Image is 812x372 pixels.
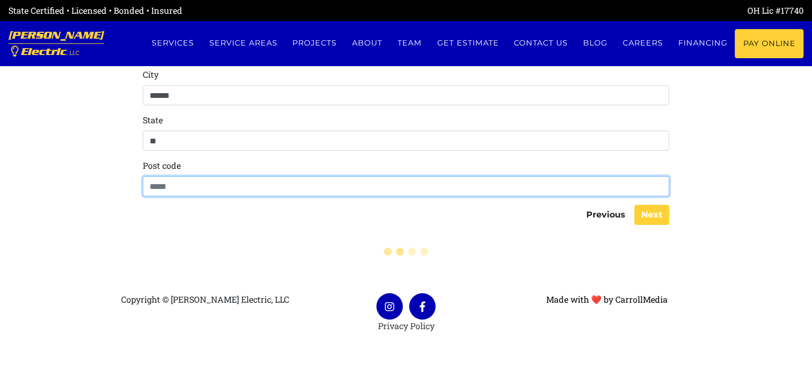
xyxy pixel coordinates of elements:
[670,29,735,57] a: Financing
[143,114,163,126] label: State
[8,21,104,66] a: [PERSON_NAME] Electric, LLC
[390,29,430,57] a: Team
[378,320,435,331] a: Privacy Policy
[429,29,506,57] a: Get estimate
[546,294,668,305] a: Made with ❤ by CarrollMedia
[576,29,615,57] a: Blog
[345,29,390,57] a: About
[615,29,671,57] a: Careers
[144,29,201,57] a: Services
[735,29,804,58] a: Pay Online
[634,205,669,225] button: Next
[143,159,181,172] label: Post code
[143,68,159,81] label: City
[285,29,345,57] a: Projects
[67,50,79,56] span: , LLC
[406,4,804,17] div: OH Lic #17740
[121,294,289,305] span: Copyright © [PERSON_NAME] Electric, LLC
[201,29,285,57] a: Service Areas
[506,29,576,57] a: Contact us
[579,205,632,225] button: Previous
[8,4,406,17] div: State Certified • Licensed • Bonded • Insured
